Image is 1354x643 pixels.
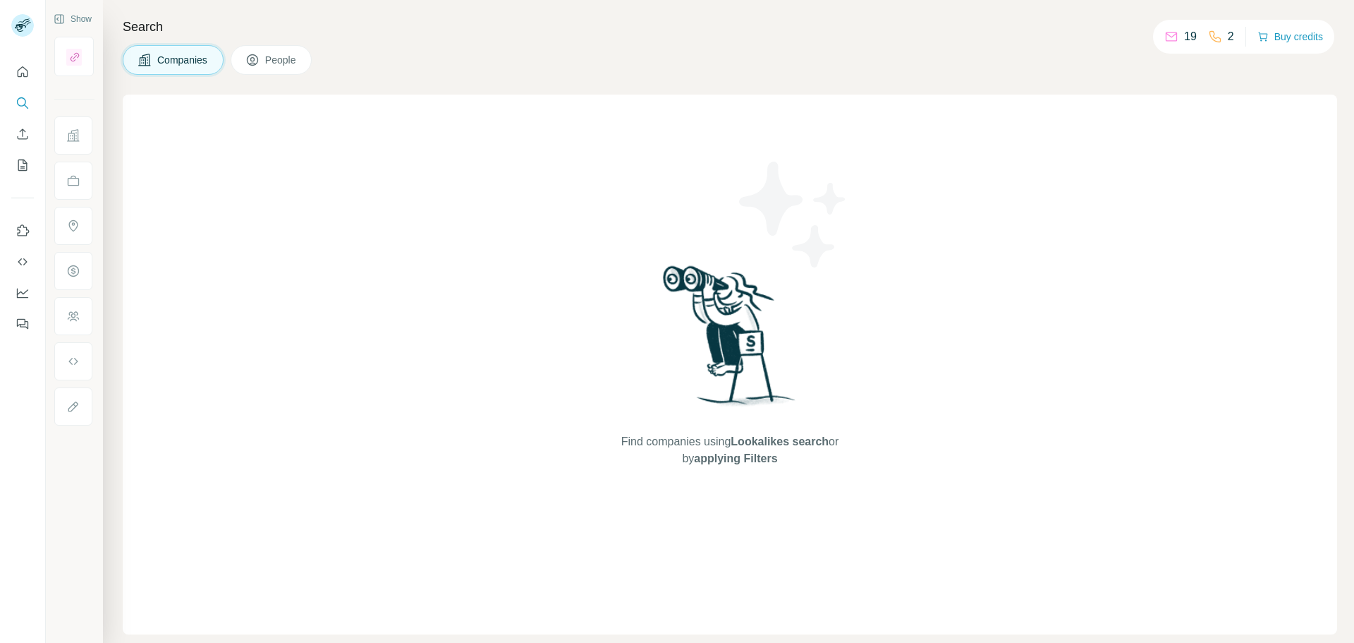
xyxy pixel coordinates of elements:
img: Surfe Illustration - Woman searching with binoculars [657,262,803,419]
span: People [265,53,298,67]
img: Surfe Illustration - Stars [730,151,857,278]
button: Search [11,90,34,116]
span: Find companies using or by [617,433,843,467]
span: Lookalikes search [731,435,829,447]
button: Feedback [11,311,34,337]
span: Companies [157,53,209,67]
button: Dashboard [11,280,34,306]
p: 19 [1184,28,1197,45]
h4: Search [123,17,1337,37]
button: Use Surfe on LinkedIn [11,218,34,244]
button: Enrich CSV [11,121,34,147]
button: Show [44,8,102,30]
button: Buy credits [1257,27,1323,47]
button: Quick start [11,59,34,85]
span: applying Filters [694,452,777,464]
button: My lists [11,152,34,178]
p: 2 [1228,28,1234,45]
button: Use Surfe API [11,249,34,275]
